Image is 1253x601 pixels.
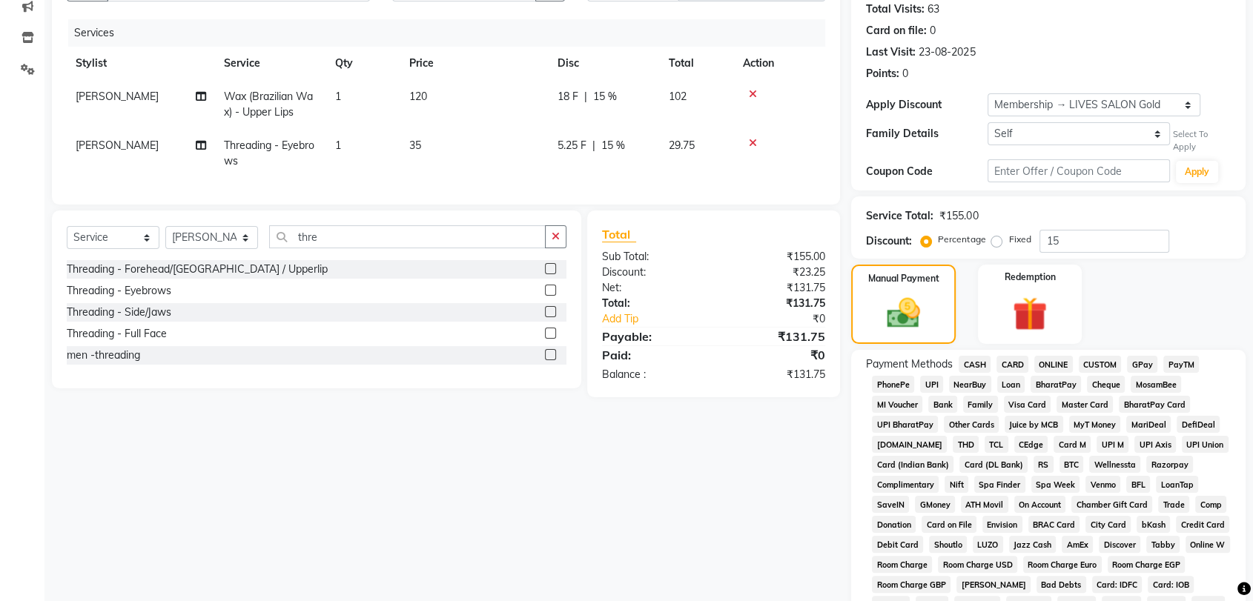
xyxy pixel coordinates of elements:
span: Discover [1099,536,1140,553]
th: Disc [549,47,660,80]
div: ₹0 [714,346,837,364]
span: SaveIN [872,496,909,513]
span: MariDeal [1126,416,1171,433]
div: Threading - Side/Jaws [67,305,171,320]
span: bKash [1137,516,1170,533]
span: PhonePe [872,376,914,393]
span: Card: IOB [1148,576,1194,593]
span: Spa Week [1031,476,1080,493]
div: Discount: [591,265,714,280]
span: BRAC Card [1028,516,1080,533]
span: [PERSON_NAME] [956,576,1031,593]
span: Room Charge GBP [872,576,951,593]
input: Enter Offer / Coupon Code [988,159,1170,182]
span: On Account [1014,496,1066,513]
span: Room Charge Euro [1023,556,1102,573]
th: Qty [326,47,400,80]
span: LUZO [973,536,1003,553]
div: Threading - Full Face [67,326,167,342]
span: Credit Card [1176,516,1229,533]
span: Razorpay [1146,456,1193,473]
span: Room Charge EGP [1108,556,1186,573]
span: CEdge [1014,436,1048,453]
span: 18 F [558,89,578,104]
div: ₹155.00 [714,249,837,265]
div: Points: [866,66,899,82]
span: Master Card [1057,396,1113,413]
span: Card on File [922,516,976,533]
div: 0 [930,23,936,39]
span: MosamBee [1131,376,1181,393]
span: LoanTap [1156,476,1198,493]
span: 35 [409,139,421,152]
div: Services [68,19,836,47]
span: Wax (Brazilian Wax) - Upper Lips [224,90,313,119]
div: Payable: [591,328,714,345]
span: NearBuy [949,376,991,393]
span: City Card [1085,516,1131,533]
label: Percentage [938,233,985,246]
a: Add Tip [591,311,734,327]
span: Cheque [1087,376,1125,393]
span: CARD [996,356,1028,373]
span: UPI [920,376,943,393]
div: Sub Total: [591,249,714,265]
span: Debit Card [872,536,923,553]
span: Shoutlo [929,536,967,553]
span: Loan [997,376,1025,393]
button: Apply [1176,161,1218,183]
div: Threading - Eyebrows [67,283,171,299]
span: ATH Movil [961,496,1008,513]
div: Service Total: [866,208,933,224]
span: DefiDeal [1177,416,1220,433]
th: Service [215,47,326,80]
span: BharatPay [1031,376,1081,393]
label: Fixed [1008,233,1031,246]
div: ₹23.25 [714,265,837,280]
div: Net: [591,280,714,296]
span: Payment Methods [866,356,953,372]
span: AmEx [1062,536,1093,553]
span: [PERSON_NAME] [76,90,159,103]
div: Apply Discount [866,97,988,113]
span: Tabby [1146,536,1180,553]
div: Total Visits: [866,1,925,17]
div: ₹131.75 [714,280,837,296]
div: Discount: [866,233,912,249]
span: Total [602,227,636,242]
span: 15 % [593,89,617,104]
span: Envision [982,516,1022,533]
div: ₹131.75 [714,328,837,345]
div: ₹0 [734,311,836,327]
div: Balance : [591,367,714,382]
div: Select To Apply [1173,128,1231,153]
span: MyT Money [1069,416,1121,433]
span: PayTM [1163,356,1199,373]
span: UPI M [1097,436,1128,453]
span: | [592,138,595,153]
div: ₹131.75 [714,367,837,382]
span: Wellnessta [1089,456,1140,473]
span: Trade [1158,496,1189,513]
span: CUSTOM [1079,356,1122,373]
span: | [584,89,587,104]
div: 23-08-2025 [919,44,975,60]
th: Action [734,47,825,80]
span: Venmo [1085,476,1120,493]
div: Threading - Forehead/[GEOGRAPHIC_DATA] / Upperlip [67,262,328,277]
span: Room Charge [872,556,932,573]
span: Card M [1054,436,1091,453]
span: THD [953,436,979,453]
th: Stylist [67,47,215,80]
div: Last Visit: [866,44,916,60]
span: CASH [959,356,991,373]
div: Family Details [866,126,988,142]
span: GPay [1127,356,1157,373]
span: 1 [335,90,341,103]
span: Family [963,396,998,413]
span: [PERSON_NAME] [76,139,159,152]
span: Jazz Cash [1009,536,1057,553]
label: Manual Payment [868,272,939,285]
div: men -threading [67,348,140,363]
span: MI Voucher [872,396,922,413]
